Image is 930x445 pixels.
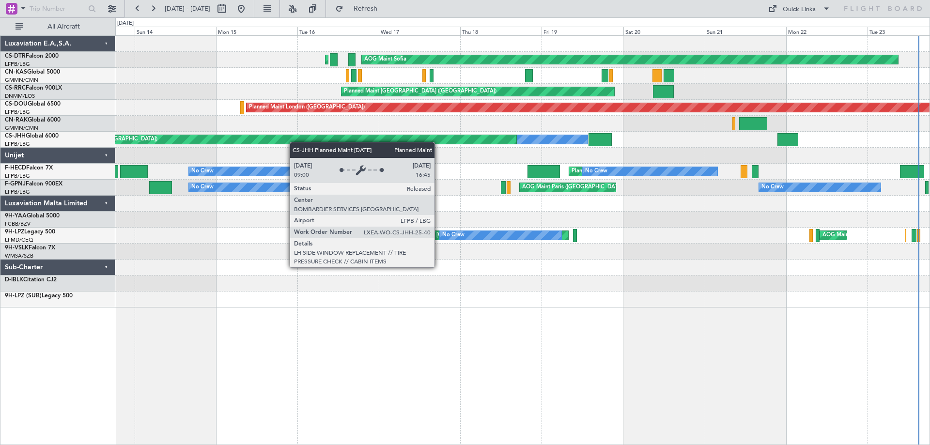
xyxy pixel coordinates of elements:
span: All Aircraft [25,23,102,30]
a: F-GPNJFalcon 900EX [5,181,62,187]
div: AOG Maint Cannes (Mandelieu) [822,228,900,243]
a: CS-DOUGlobal 6500 [5,101,61,107]
span: CS-DOU [5,101,28,107]
span: 9H-LPZ (SUB) [5,293,42,299]
div: Sun 14 [135,27,216,35]
a: 9H-LPZ (SUB)Legacy 500 [5,293,73,299]
a: CN-KASGlobal 5000 [5,69,60,75]
a: CS-DTRFalcon 2000 [5,53,59,59]
a: WMSA/SZB [5,252,33,260]
span: 9H-YAA [5,213,27,219]
a: LFPB/LBG [5,188,30,196]
div: Wed 17 [379,27,460,35]
input: Trip Number [30,1,85,16]
span: [DATE] - [DATE] [165,4,210,13]
span: 9H-VSLK [5,245,29,251]
a: CS-JHHGlobal 6000 [5,133,59,139]
div: Planned Maint [GEOGRAPHIC_DATA] ([GEOGRAPHIC_DATA]) [572,164,724,179]
a: GMMN/CMN [5,77,38,84]
div: Planned Maint Sofia [328,52,377,67]
a: CS-RRCFalcon 900LX [5,85,62,91]
div: Thu 18 [460,27,542,35]
span: CN-RAK [5,117,28,123]
a: GMMN/CMN [5,124,38,132]
div: AOG Maint Paris ([GEOGRAPHIC_DATA]) [522,180,624,195]
div: No Crew [442,228,465,243]
a: D-IBLKCitation CJ2 [5,277,57,283]
div: Planned [GEOGRAPHIC_DATA] ([GEOGRAPHIC_DATA]) [415,228,552,243]
div: Planned Maint London ([GEOGRAPHIC_DATA]) [249,100,365,115]
div: Mon 22 [786,27,868,35]
span: CS-RRC [5,85,26,91]
a: LFPB/LBG [5,61,30,68]
a: DNMM/LOS [5,92,35,100]
span: CS-JHH [5,133,26,139]
div: Fri 19 [542,27,623,35]
a: FCBB/BZV [5,220,31,228]
span: F-GPNJ [5,181,26,187]
div: Tue 16 [297,27,379,35]
div: Sat 20 [623,27,705,35]
span: Refresh [345,5,386,12]
a: LFMD/CEQ [5,236,33,244]
a: 9H-LPZLegacy 500 [5,229,55,235]
span: 9H-LPZ [5,229,24,235]
span: D-IBLK [5,277,23,283]
a: LFPB/LBG [5,108,30,116]
div: No Crew [191,164,214,179]
div: No Crew [761,180,784,195]
button: Quick Links [763,1,835,16]
span: CS-DTR [5,53,26,59]
a: LFPB/LBG [5,140,30,148]
div: [DATE] [117,19,134,28]
div: AOG Maint Sofia [364,52,406,67]
a: LFPB/LBG [5,172,30,180]
span: F-HECD [5,165,26,171]
div: No Crew [191,180,214,195]
div: Sun 21 [705,27,786,35]
span: CN-KAS [5,69,27,75]
a: F-HECDFalcon 7X [5,165,53,171]
button: Refresh [331,1,389,16]
a: 9H-YAAGlobal 5000 [5,213,60,219]
div: Planned Maint [GEOGRAPHIC_DATA] ([GEOGRAPHIC_DATA]) [344,84,496,99]
div: No Crew [585,164,607,179]
div: Mon 15 [216,27,297,35]
button: All Aircraft [11,19,105,34]
a: 9H-VSLKFalcon 7X [5,245,55,251]
a: CN-RAKGlobal 6000 [5,117,61,123]
div: Quick Links [783,5,816,15]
